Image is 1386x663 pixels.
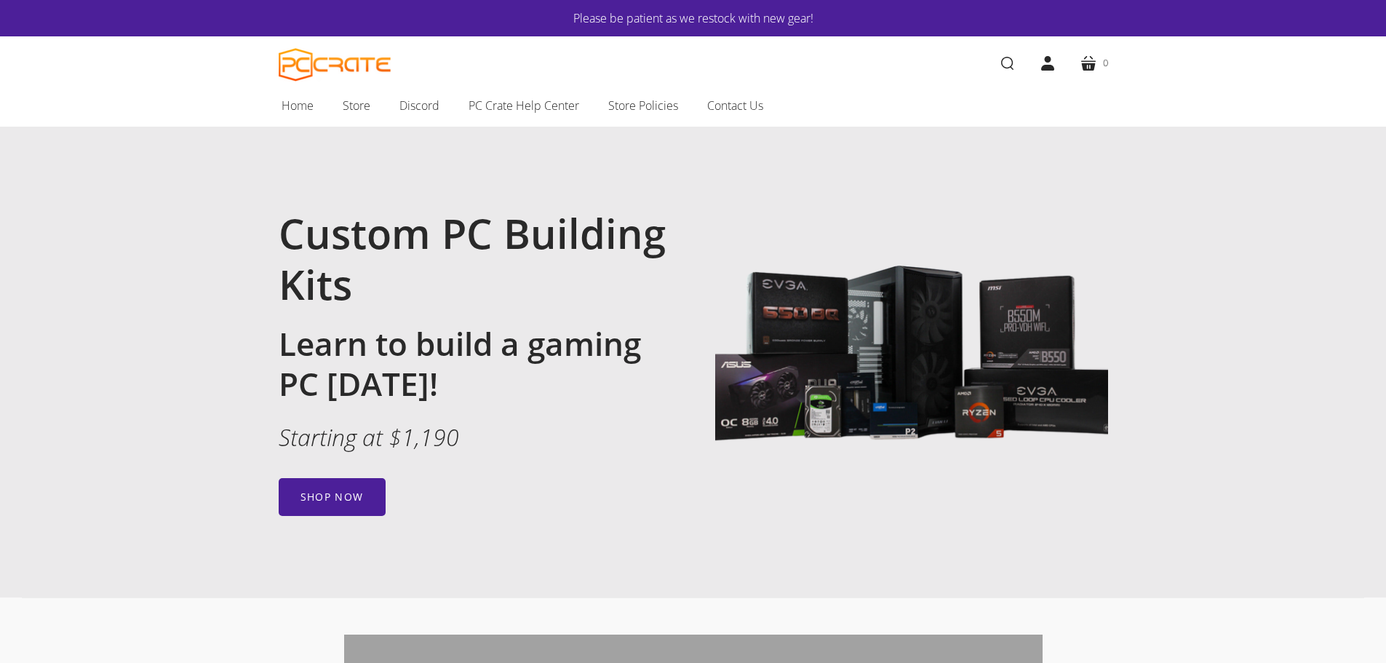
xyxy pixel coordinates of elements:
[279,324,672,404] h2: Learn to build a gaming PC [DATE]!
[279,421,459,453] em: Starting at $1,190
[385,90,454,121] a: Discord
[328,90,385,121] a: Store
[282,96,314,115] span: Home
[257,90,1130,127] nav: Main navigation
[279,48,391,82] a: PC CRATE
[469,96,579,115] span: PC Crate Help Center
[322,9,1064,28] a: Please be patient as we restock with new gear!
[608,96,678,115] span: Store Policies
[594,90,693,121] a: Store Policies
[1068,43,1120,84] a: 0
[279,207,672,309] h1: Custom PC Building Kits
[1103,55,1108,71] span: 0
[267,90,328,121] a: Home
[707,96,763,115] span: Contact Us
[343,96,370,115] span: Store
[454,90,594,121] a: PC Crate Help Center
[279,478,386,516] a: Shop now
[715,163,1108,556] img: Image with gaming PC components including Lian Li 205 Lancool case, MSI B550M motherboard, EVGA 6...
[399,96,439,115] span: Discord
[693,90,778,121] a: Contact Us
